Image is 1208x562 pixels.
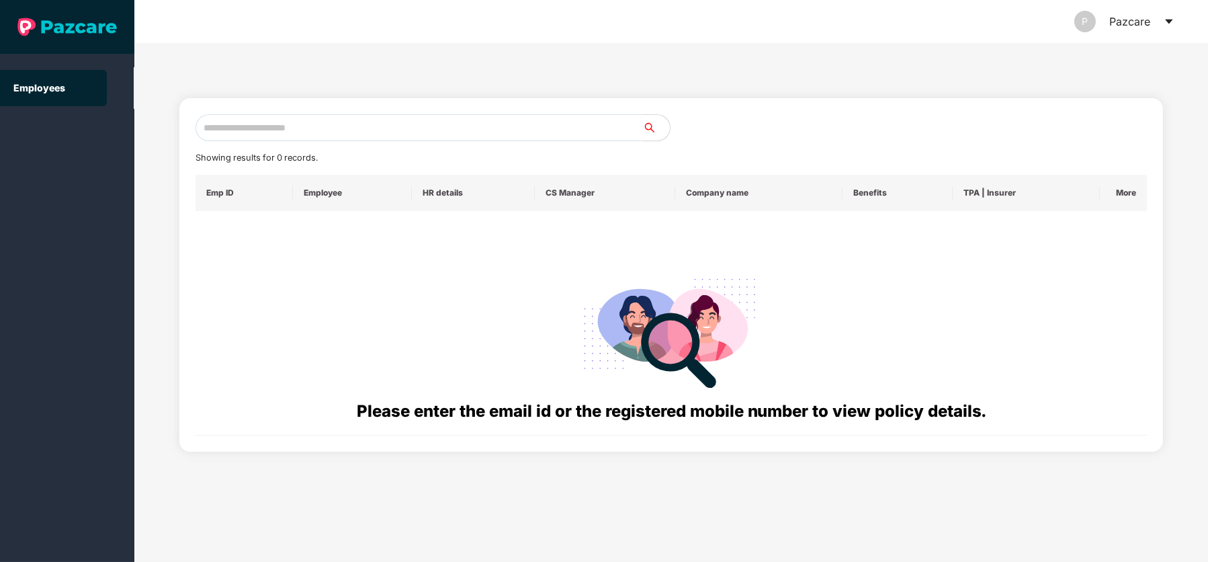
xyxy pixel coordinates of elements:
[642,122,670,133] span: search
[1164,16,1174,27] span: caret-down
[357,401,986,421] span: Please enter the email id or the registered mobile number to view policy details.
[196,175,293,211] th: Emp ID
[1082,11,1088,32] span: P
[953,175,1100,211] th: TPA | Insurer
[412,175,535,211] th: HR details
[535,175,675,211] th: CS Manager
[574,262,768,399] img: svg+xml;base64,PHN2ZyB4bWxucz0iaHR0cDovL3d3dy53My5vcmcvMjAwMC9zdmciIHdpZHRoPSIyODgiIGhlaWdodD0iMj...
[196,153,318,163] span: Showing results for 0 records.
[1100,175,1148,211] th: More
[293,175,412,211] th: Employee
[843,175,952,211] th: Benefits
[13,82,65,93] a: Employees
[675,175,843,211] th: Company name
[642,114,671,141] button: search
